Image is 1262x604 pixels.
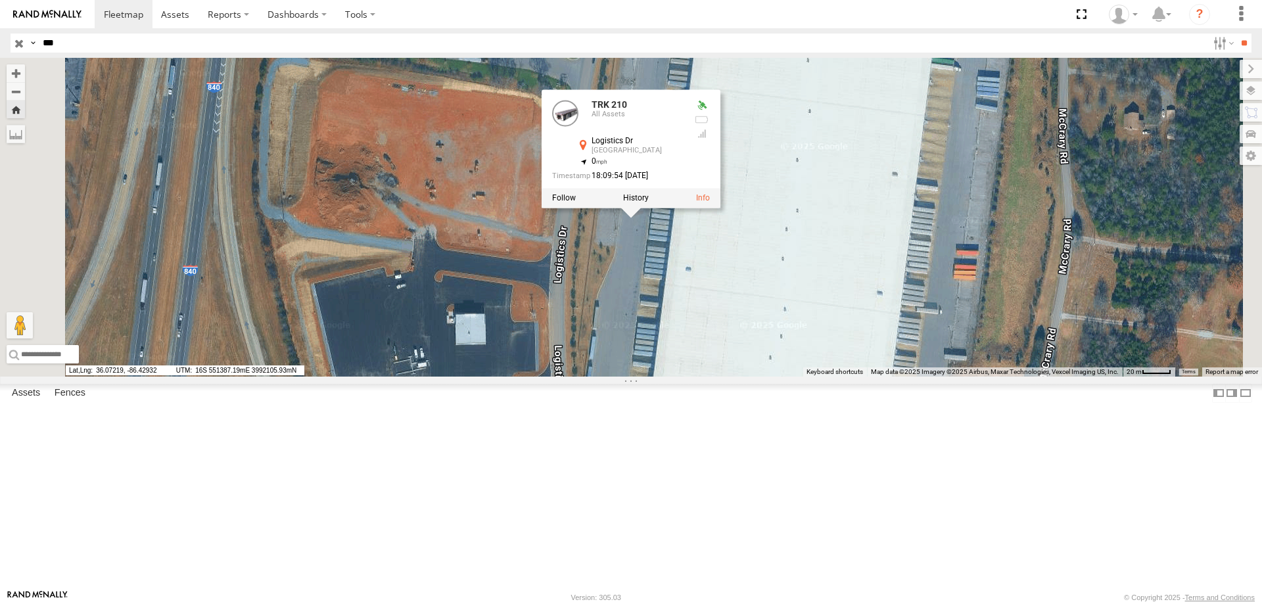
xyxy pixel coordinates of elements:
div: Version: 305.03 [571,593,621,601]
button: Map Scale: 20 m per 41 pixels [1123,367,1175,377]
label: Hide Summary Table [1239,384,1252,403]
a: View Asset Details [696,193,710,202]
span: 20 m [1127,368,1142,375]
label: Map Settings [1240,147,1262,165]
label: Dock Summary Table to the Left [1212,384,1225,403]
button: Keyboard shortcuts [806,367,863,377]
a: TRK 210 [592,100,627,110]
div: All Assets [592,110,684,118]
label: Realtime tracking of Asset [552,193,576,202]
span: 36.07219, -86.42932 [66,365,171,375]
label: Search Query [28,34,38,53]
div: Date/time of location update [552,172,684,180]
label: Measure [7,125,25,143]
a: Report a map error [1205,368,1258,375]
div: No battery health information received from this device. [694,114,710,125]
a: View Asset Details [552,101,578,127]
a: Visit our Website [7,591,68,604]
label: Dock Summary Table to the Right [1225,384,1238,403]
span: Map data ©2025 Imagery ©2025 Airbus, Maxar Technologies, Vexcel Imaging US, Inc. [871,368,1119,375]
button: Zoom in [7,64,25,82]
label: Search Filter Options [1208,34,1236,53]
a: Terms and Conditions [1185,593,1255,601]
span: 0 [592,157,608,166]
div: Last Event GSM Signal Strength [694,129,710,139]
div: Valid GPS Fix [694,101,710,111]
img: rand-logo.svg [13,10,82,19]
label: Assets [5,384,47,402]
span: 16S 551387.19mE 3992105.93mN [173,365,304,375]
label: Fences [48,384,92,402]
div: Logistics Dr [592,137,684,146]
div: Nele . [1104,5,1142,24]
button: Zoom out [7,82,25,101]
button: Zoom Home [7,101,25,118]
i: ? [1189,4,1210,25]
div: © Copyright 2025 - [1124,593,1255,601]
div: [GEOGRAPHIC_DATA] [592,147,684,155]
label: View Asset History [623,193,649,202]
button: Drag Pegman onto the map to open Street View [7,312,33,338]
a: Terms [1182,369,1196,375]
